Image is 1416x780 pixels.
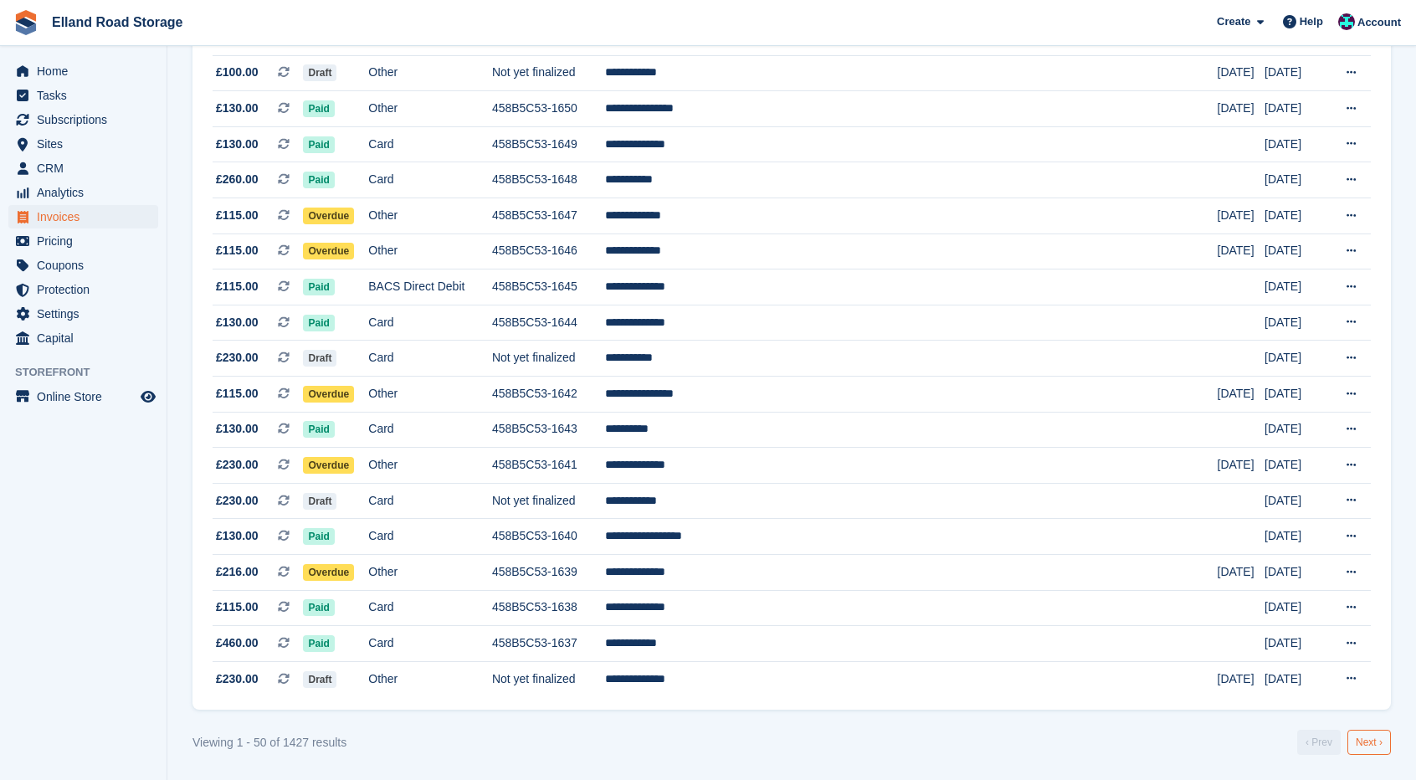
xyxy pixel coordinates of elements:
[368,233,492,269] td: Other
[368,126,492,162] td: Card
[368,305,492,341] td: Card
[45,8,189,36] a: Elland Road Storage
[368,162,492,198] td: Card
[303,208,354,224] span: Overdue
[13,10,38,35] img: stora-icon-8386f47178a22dfd0bd8f6a31ec36ba5ce8667c1dd55bd0f319d3a0aa187defe.svg
[492,448,605,484] td: 458B5C53-1641
[1357,14,1401,31] span: Account
[216,314,259,331] span: £130.00
[1265,448,1326,484] td: [DATE]
[1265,305,1326,341] td: [DATE]
[303,635,334,652] span: Paid
[216,670,259,688] span: £230.00
[1297,730,1341,755] a: Previous
[216,64,259,81] span: £100.00
[216,207,259,224] span: £115.00
[303,493,336,510] span: Draft
[37,59,137,83] span: Home
[1265,590,1326,626] td: [DATE]
[216,420,259,438] span: £130.00
[368,412,492,448] td: Card
[37,205,137,228] span: Invoices
[216,385,259,403] span: £115.00
[492,55,605,91] td: Not yet finalized
[1217,13,1250,30] span: Create
[8,59,158,83] a: menu
[1218,377,1265,413] td: [DATE]
[1265,483,1326,519] td: [DATE]
[303,599,334,616] span: Paid
[492,198,605,234] td: 458B5C53-1647
[8,229,158,253] a: menu
[492,412,605,448] td: 458B5C53-1643
[1218,233,1265,269] td: [DATE]
[303,421,334,438] span: Paid
[37,326,137,350] span: Capital
[138,387,158,407] a: Preview store
[1265,519,1326,555] td: [DATE]
[216,171,259,188] span: £260.00
[1218,55,1265,91] td: [DATE]
[492,91,605,127] td: 458B5C53-1650
[1265,377,1326,413] td: [DATE]
[37,132,137,156] span: Sites
[303,457,354,474] span: Overdue
[1218,448,1265,484] td: [DATE]
[37,278,137,301] span: Protection
[492,269,605,305] td: 458B5C53-1645
[8,132,158,156] a: menu
[368,341,492,377] td: Card
[368,269,492,305] td: BACS Direct Debit
[216,634,259,652] span: £460.00
[8,326,158,350] a: menu
[492,377,605,413] td: 458B5C53-1642
[303,671,336,688] span: Draft
[1265,198,1326,234] td: [DATE]
[1265,55,1326,91] td: [DATE]
[1338,13,1355,30] img: Scott Hullah
[368,55,492,91] td: Other
[368,661,492,696] td: Other
[368,483,492,519] td: Card
[1265,126,1326,162] td: [DATE]
[303,243,354,259] span: Overdue
[492,305,605,341] td: 458B5C53-1644
[37,108,137,131] span: Subscriptions
[37,229,137,253] span: Pricing
[8,181,158,204] a: menu
[15,364,167,381] span: Storefront
[1218,91,1265,127] td: [DATE]
[1218,555,1265,591] td: [DATE]
[368,198,492,234] td: Other
[368,519,492,555] td: Card
[8,302,158,326] a: menu
[303,350,336,367] span: Draft
[1347,730,1391,755] a: Next
[492,126,605,162] td: 458B5C53-1649
[216,349,259,367] span: £230.00
[216,100,259,117] span: £130.00
[216,492,259,510] span: £230.00
[37,385,137,408] span: Online Store
[303,172,334,188] span: Paid
[8,84,158,107] a: menu
[1265,626,1326,662] td: [DATE]
[1265,661,1326,696] td: [DATE]
[1265,233,1326,269] td: [DATE]
[368,590,492,626] td: Card
[37,254,137,277] span: Coupons
[303,64,336,81] span: Draft
[8,157,158,180] a: menu
[216,456,259,474] span: £230.00
[216,136,259,153] span: £130.00
[8,385,158,408] a: menu
[216,527,259,545] span: £130.00
[492,162,605,198] td: 458B5C53-1648
[8,278,158,301] a: menu
[303,100,334,117] span: Paid
[492,483,605,519] td: Not yet finalized
[1265,412,1326,448] td: [DATE]
[368,555,492,591] td: Other
[216,242,259,259] span: £115.00
[1218,661,1265,696] td: [DATE]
